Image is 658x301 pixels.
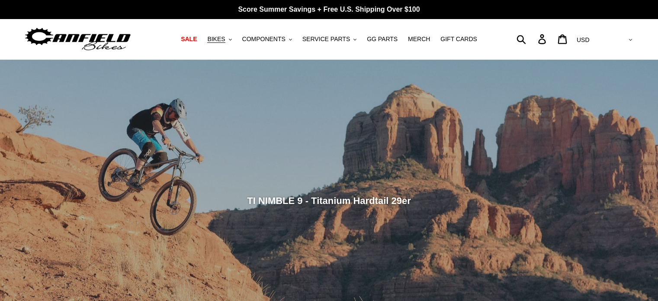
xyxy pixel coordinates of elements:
[207,36,225,43] span: BIKES
[181,36,197,43] span: SALE
[363,33,402,45] a: GG PARTS
[247,195,411,206] span: TI NIMBLE 9 - Titanium Hardtail 29er
[203,33,236,45] button: BIKES
[238,33,296,45] button: COMPONENTS
[242,36,286,43] span: COMPONENTS
[367,36,398,43] span: GG PARTS
[436,33,481,45] a: GIFT CARDS
[177,33,201,45] a: SALE
[440,36,477,43] span: GIFT CARDS
[24,26,132,53] img: Canfield Bikes
[302,36,350,43] span: SERVICE PARTS
[521,29,543,49] input: Search
[408,36,430,43] span: MERCH
[404,33,434,45] a: MERCH
[298,33,361,45] button: SERVICE PARTS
